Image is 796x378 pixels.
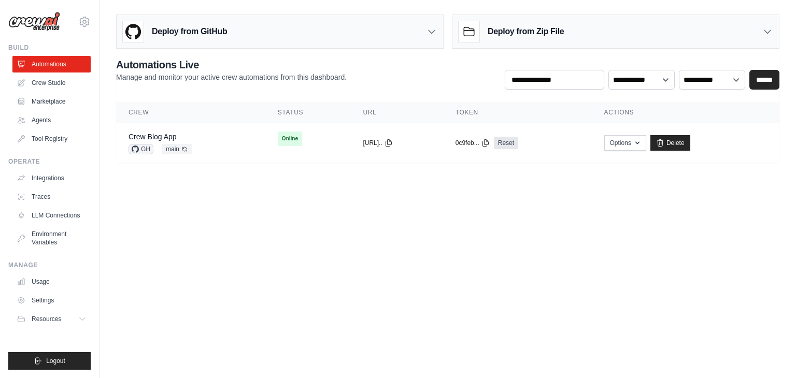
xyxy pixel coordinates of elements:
h3: Deploy from GitHub [152,25,227,38]
img: Logo [8,12,60,32]
a: Marketplace [12,93,91,110]
a: LLM Connections [12,207,91,224]
span: Online [278,132,302,146]
a: Usage [12,273,91,290]
span: Logout [46,357,65,365]
button: Options [604,135,646,151]
a: Environment Variables [12,226,91,251]
button: 0c9feb... [456,139,490,147]
img: GitHub Logo [123,21,144,42]
a: Crew Studio [12,75,91,91]
span: main [162,144,192,154]
a: Settings [12,292,91,309]
div: Build [8,43,91,52]
h3: Deploy from Zip File [488,25,564,38]
a: Integrations [12,170,91,186]
a: Traces [12,188,91,205]
a: Automations [12,56,91,72]
a: Tool Registry [12,130,91,147]
span: Resources [32,315,61,323]
div: Operate [8,157,91,166]
button: Logout [8,352,91,370]
a: Delete [650,135,690,151]
th: Token [443,102,592,123]
a: Crew Blog App [129,133,177,141]
p: Manage and monitor your active crew automations from this dashboard. [116,72,347,82]
button: Resources [12,311,91,327]
div: Manage [8,261,91,269]
th: Crew [116,102,265,123]
th: Actions [592,102,779,123]
th: URL [350,102,443,123]
a: Agents [12,112,91,128]
a: Reset [494,137,518,149]
span: GH [129,144,153,154]
th: Status [265,102,351,123]
h2: Automations Live [116,57,347,72]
